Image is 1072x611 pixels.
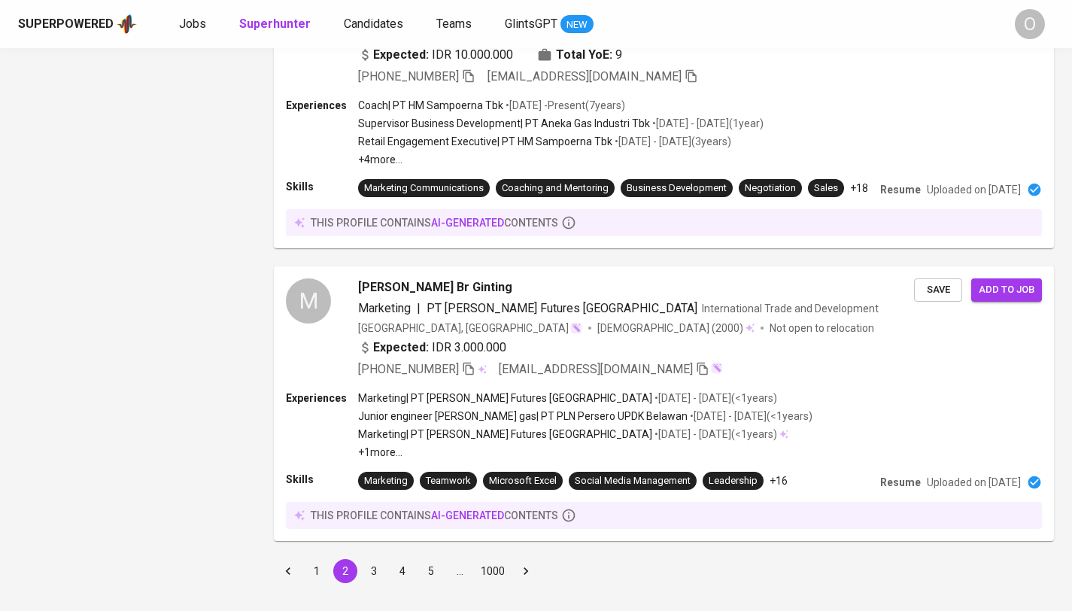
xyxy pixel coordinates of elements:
div: … [448,564,472,579]
div: Marketing Communications [364,181,484,196]
p: this profile contains contents [311,508,558,523]
p: Experiences [286,391,358,406]
p: • [DATE] - [DATE] ( 1 year ) [650,116,764,131]
span: AI-generated [431,509,504,521]
b: Expected: [373,339,429,357]
span: Save [922,281,955,299]
p: Skills [286,179,358,194]
button: Go to next page [514,559,538,583]
span: | [417,299,421,318]
p: Marketing | PT [PERSON_NAME] Futures [GEOGRAPHIC_DATA] [358,427,652,442]
span: PT [PERSON_NAME] Futures [GEOGRAPHIC_DATA] [427,301,697,315]
div: O [1015,9,1045,39]
b: Expected: [373,46,429,64]
nav: pagination navigation [274,559,540,583]
p: Uploaded on [DATE] [927,475,1021,490]
button: Save [914,278,962,302]
a: Superhunter [239,15,314,34]
span: NEW [560,17,594,32]
p: +18 [850,181,868,196]
button: Go to page 5 [419,559,443,583]
span: AI-generated [431,217,504,229]
span: [EMAIL_ADDRESS][DOMAIN_NAME] [487,69,682,84]
p: Marketing | PT [PERSON_NAME] Futures [GEOGRAPHIC_DATA] [358,391,652,406]
button: Go to previous page [276,559,300,583]
div: Marketing [364,474,408,488]
div: IDR 10.000.000 [358,46,513,64]
div: [GEOGRAPHIC_DATA], [GEOGRAPHIC_DATA] [358,321,582,336]
p: Coach | PT HM Sampoerna Tbk [358,98,503,113]
a: Candidates [344,15,406,34]
a: M[PERSON_NAME] Br GintingMarketing|PT [PERSON_NAME] Futures [GEOGRAPHIC_DATA]International Trade ... [274,266,1054,541]
div: IDR 3.000.000 [358,339,506,357]
p: +1 more ... [358,445,812,460]
p: • [DATE] - [DATE] ( <1 years ) [652,391,777,406]
p: Skills [286,472,358,487]
p: Retail Engagement Executive | PT HM Sampoerna Tbk [358,134,612,149]
div: Sales [814,181,838,196]
div: (2000) [597,321,755,336]
div: Social Media Management [575,474,691,488]
p: • [DATE] - [DATE] ( <1 years ) [688,409,812,424]
b: Total YoE: [556,46,612,64]
span: Marketing [358,301,411,315]
a: Superpoweredapp logo [18,13,137,35]
img: magic_wand.svg [711,362,723,374]
div: Leadership [709,474,758,488]
a: GlintsGPT NEW [505,15,594,34]
a: Teams [436,15,475,34]
span: [EMAIL_ADDRESS][DOMAIN_NAME] [499,362,693,376]
span: GlintsGPT [505,17,557,31]
span: [DEMOGRAPHIC_DATA] [597,321,712,336]
span: Teams [436,17,472,31]
div: Business Development [627,181,727,196]
p: Resume [880,182,921,197]
button: Add to job [971,278,1042,302]
p: Not open to relocation [770,321,874,336]
p: Junior engineer [PERSON_NAME] gas | PT PLN Persero UPDK Belawan [358,409,688,424]
span: Candidates [344,17,403,31]
p: +4 more ... [358,152,764,167]
p: +16 [770,473,788,488]
span: 9 [615,46,622,64]
button: page 2 [333,559,357,583]
span: [PHONE_NUMBER] [358,69,459,84]
a: Jobs [179,15,209,34]
p: Resume [880,475,921,490]
div: M [286,278,331,324]
button: Go to page 3 [362,559,386,583]
p: • [DATE] - Present ( 7 years ) [503,98,625,113]
button: Go to page 1000 [476,559,509,583]
div: Teamwork [426,474,471,488]
b: Superhunter [239,17,311,31]
p: • [DATE] - [DATE] ( 3 years ) [612,134,731,149]
span: International Trade and Development [702,302,879,315]
img: magic_wand.svg [570,322,582,334]
p: Experiences [286,98,358,113]
span: [PHONE_NUMBER] [358,362,459,376]
button: Go to page 4 [390,559,415,583]
span: [PERSON_NAME] Br Ginting [358,278,512,296]
button: Go to page 1 [305,559,329,583]
p: • [DATE] - [DATE] ( <1 years ) [652,427,777,442]
div: Negotiation [745,181,796,196]
p: this profile contains contents [311,215,558,230]
img: app logo [117,13,137,35]
div: Coaching and Mentoring [502,181,609,196]
p: Supervisor Business Development | PT Aneka Gas Industri Tbk [358,116,650,131]
p: Uploaded on [DATE] [927,182,1021,197]
div: Microsoft Excel [489,474,557,488]
span: Jobs [179,17,206,31]
span: Add to job [979,281,1034,299]
div: Superpowered [18,16,114,33]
